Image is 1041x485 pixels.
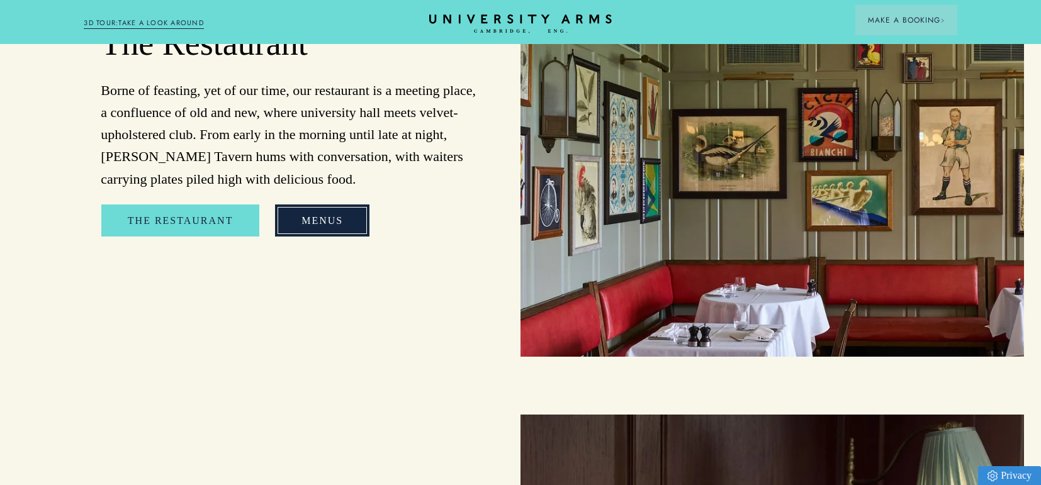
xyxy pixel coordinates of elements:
span: Make a Booking [868,14,945,26]
img: Arrow icon [940,18,945,23]
img: Privacy [988,471,998,481]
a: 3D TOUR:TAKE A LOOK AROUND [84,18,204,29]
button: Make a BookingArrow icon [855,5,957,35]
a: The Restaurant [101,204,260,237]
a: Menus [275,204,369,237]
a: Privacy [978,466,1041,485]
p: Borne of feasting, yet of our time, our restaurant is a meeting place, a confluence of old and ne... [101,79,477,190]
a: Home [429,14,612,34]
